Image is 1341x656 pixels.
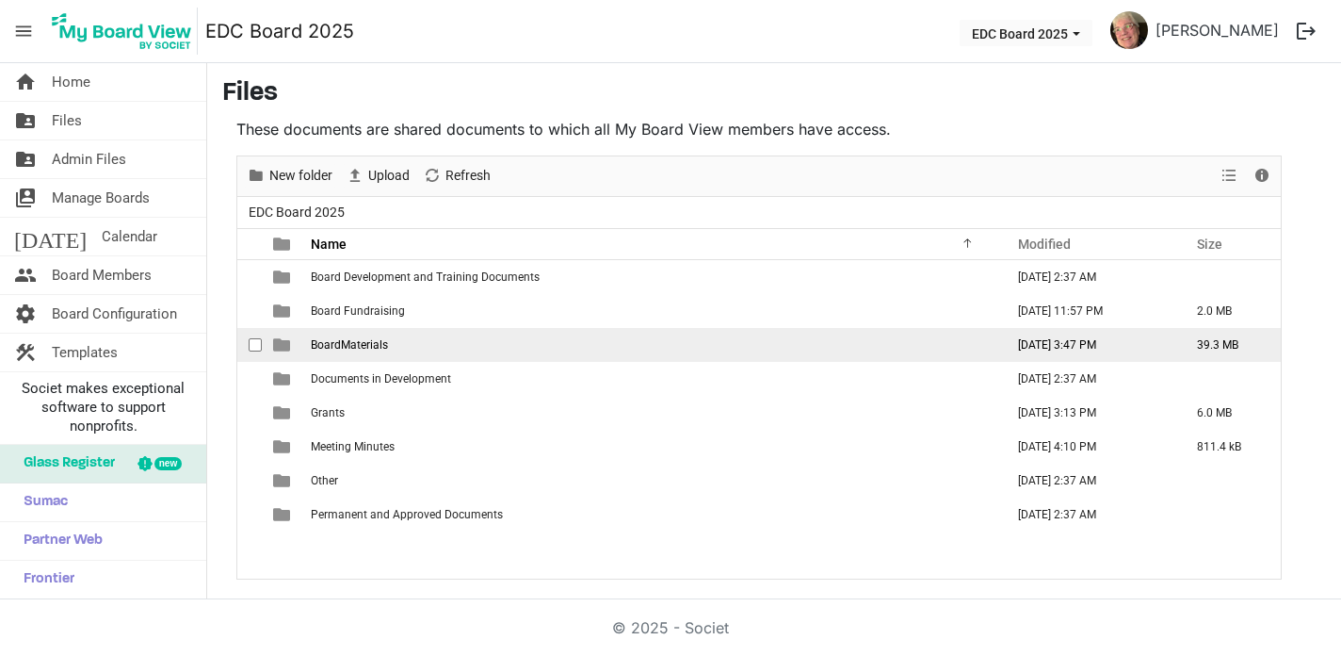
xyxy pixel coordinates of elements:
[1218,164,1240,188] button: View dropdownbutton
[240,156,339,196] div: New folder
[237,328,262,362] td: checkbox
[1177,498,1281,532] td: is template cell column header Size
[612,618,729,637] a: © 2025 - Societ
[52,179,150,217] span: Manage Boards
[311,271,540,284] span: Board Development and Training Documents
[305,396,998,430] td: Grants is template cell column header Name
[262,294,305,328] td: is template cell column header type
[8,379,198,435] span: Societ makes exceptional software to support nonprofits.
[998,362,1177,396] td: November 22, 2024 2:37 AM column header Modified
[1177,430,1281,464] td: 811.4 kB is template cell column header Size
[52,256,152,294] span: Board Members
[237,430,262,464] td: checkbox
[237,498,262,532] td: checkbox
[52,295,177,333] span: Board Configuration
[311,304,405,318] span: Board Fundraising
[1177,294,1281,328] td: 2.0 MB is template cell column header Size
[14,102,37,139] span: folder_shared
[1018,237,1071,252] span: Modified
[305,260,998,294] td: Board Development and Training Documents is template cell column header Name
[1177,362,1281,396] td: is template cell column header Size
[1286,11,1326,51] button: logout
[305,362,998,396] td: Documents in Development is template cell column header Name
[305,328,998,362] td: BoardMaterials is template cell column header Name
[236,118,1282,140] p: These documents are shared documents to which all My Board View members have access.
[14,561,74,599] span: Frontier
[343,164,413,188] button: Upload
[1197,237,1222,252] span: Size
[14,218,87,255] span: [DATE]
[305,464,998,498] td: Other is template cell column header Name
[237,294,262,328] td: checkbox
[305,294,998,328] td: Board Fundraising is template cell column header Name
[305,498,998,532] td: Permanent and Approved Documents is template cell column header Name
[998,498,1177,532] td: November 22, 2024 2:37 AM column header Modified
[960,20,1092,46] button: EDC Board 2025 dropdownbutton
[14,256,37,294] span: people
[1250,164,1275,188] button: Details
[262,498,305,532] td: is template cell column header type
[998,328,1177,362] td: July 22, 2025 3:47 PM column header Modified
[267,164,334,188] span: New folder
[14,484,68,521] span: Sumac
[262,328,305,362] td: is template cell column header type
[311,237,347,252] span: Name
[311,372,451,385] span: Documents in Development
[222,78,1326,110] h3: Files
[52,140,126,178] span: Admin Files
[245,201,348,224] span: EDC Board 2025
[205,12,354,50] a: EDC Board 2025
[46,8,205,55] a: My Board View Logo
[237,260,262,294] td: checkbox
[1177,464,1281,498] td: is template cell column header Size
[237,362,262,396] td: checkbox
[1177,328,1281,362] td: 39.3 MB is template cell column header Size
[311,406,345,419] span: Grants
[237,396,262,430] td: checkbox
[420,164,494,188] button: Refresh
[46,8,198,55] img: My Board View Logo
[998,430,1177,464] td: January 08, 2025 4:10 PM column header Modified
[52,63,90,101] span: Home
[244,164,336,188] button: New folder
[237,464,262,498] td: checkbox
[102,218,157,255] span: Calendar
[14,334,37,371] span: construction
[262,362,305,396] td: is template cell column header type
[262,430,305,464] td: is template cell column header type
[1177,396,1281,430] td: 6.0 MB is template cell column header Size
[339,156,416,196] div: Upload
[998,294,1177,328] td: March 02, 2025 11:57 PM column header Modified
[311,440,395,453] span: Meeting Minutes
[52,102,82,139] span: Files
[998,464,1177,498] td: November 22, 2024 2:37 AM column header Modified
[262,396,305,430] td: is template cell column header type
[311,508,503,521] span: Permanent and Approved Documents
[311,338,388,352] span: BoardMaterials
[14,295,37,333] span: settings
[14,140,37,178] span: folder_shared
[14,63,37,101] span: home
[305,430,998,464] td: Meeting Minutes is template cell column header Name
[14,522,103,560] span: Partner Web
[1177,260,1281,294] td: is template cell column header Size
[416,156,497,196] div: Refresh
[262,464,305,498] td: is template cell column header type
[154,457,182,470] div: new
[366,164,412,188] span: Upload
[52,334,118,371] span: Templates
[262,260,305,294] td: is template cell column header type
[1110,11,1148,49] img: PBcu2jDvg7QGMKgoOufHRIIikigGA7b4rzU_JPaBs8kWDLQ_Ur80ZInsSXIZPAupHRttvsQ2JXBLJFIA_xW-Pw_thumb.png
[1246,156,1278,196] div: Details
[1148,11,1286,49] a: [PERSON_NAME]
[14,179,37,217] span: switch_account
[1214,156,1246,196] div: View
[998,396,1177,430] td: March 05, 2025 3:13 PM column header Modified
[998,260,1177,294] td: November 22, 2024 2:37 AM column header Modified
[444,164,493,188] span: Refresh
[6,13,41,49] span: menu
[311,474,338,487] span: Other
[14,445,115,483] span: Glass Register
